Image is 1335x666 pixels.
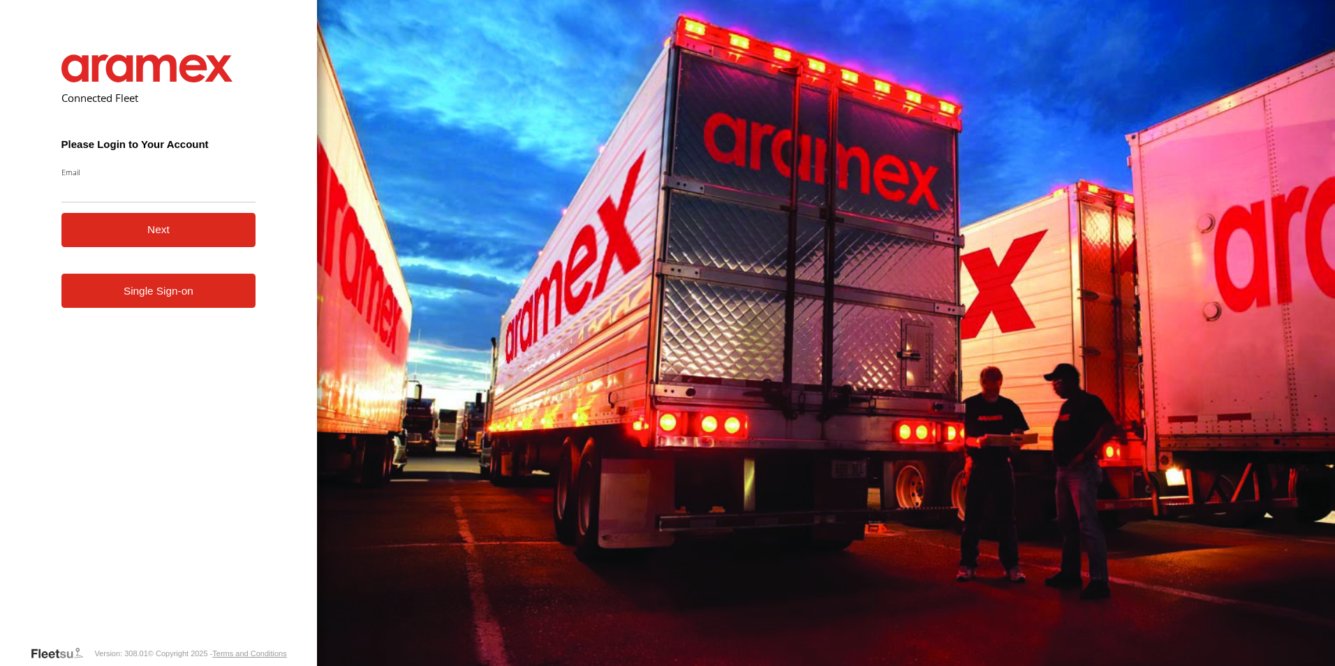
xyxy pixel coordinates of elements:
[61,138,256,150] h3: Please Login to Your Account
[30,646,94,660] a: Visit our Website
[61,91,256,105] h2: Connected Fleet
[212,649,286,658] a: Terms and Conditions
[61,213,256,247] button: Next
[148,649,287,658] div: © Copyright 2025 -
[61,274,256,308] a: Single Sign-on
[61,54,233,82] img: Aramex
[94,649,147,658] div: Version: 308.01
[61,167,256,177] label: Email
